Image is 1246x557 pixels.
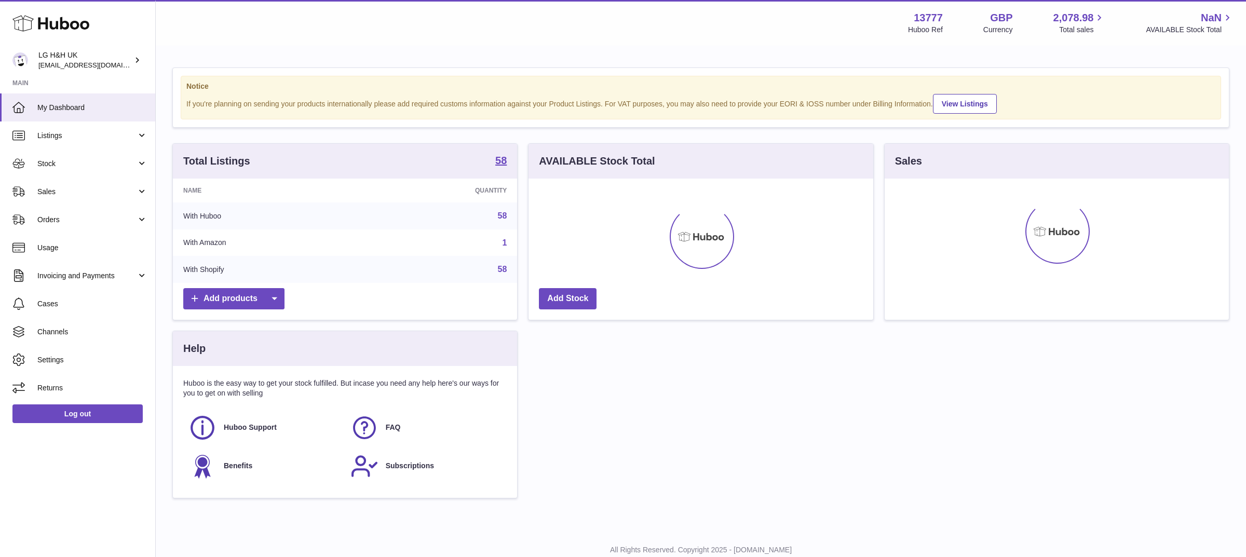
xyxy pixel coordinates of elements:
[224,423,277,432] span: Huboo Support
[37,103,147,113] span: My Dashboard
[498,265,507,274] a: 58
[37,299,147,309] span: Cases
[12,404,143,423] a: Log out
[37,159,137,169] span: Stock
[386,423,401,432] span: FAQ
[183,154,250,168] h3: Total Listings
[183,288,285,309] a: Add products
[386,461,434,471] span: Subscriptions
[12,52,28,68] img: veechen@lghnh.co.uk
[173,256,361,283] td: With Shopify
[895,154,922,168] h3: Sales
[1053,11,1106,35] a: 2,078.98 Total sales
[173,202,361,229] td: With Huboo
[1053,11,1094,25] span: 2,078.98
[188,452,340,480] a: Benefits
[224,461,252,471] span: Benefits
[37,131,137,141] span: Listings
[37,187,137,197] span: Sales
[164,545,1238,555] p: All Rights Reserved. Copyright 2025 - [DOMAIN_NAME]
[183,378,507,398] p: Huboo is the easy way to get your stock fulfilled. But incase you need any help here's our ways f...
[495,155,507,168] a: 58
[1146,11,1234,35] a: NaN AVAILABLE Stock Total
[539,154,655,168] h3: AVAILABLE Stock Total
[186,92,1215,114] div: If you're planning on sending your products internationally please add required customs informati...
[983,25,1013,35] div: Currency
[37,271,137,281] span: Invoicing and Payments
[350,414,502,442] a: FAQ
[933,94,997,114] a: View Listings
[183,342,206,356] h3: Help
[37,355,147,365] span: Settings
[539,288,597,309] a: Add Stock
[37,383,147,393] span: Returns
[1146,25,1234,35] span: AVAILABLE Stock Total
[914,11,943,25] strong: 13777
[173,229,361,256] td: With Amazon
[498,211,507,220] a: 58
[990,11,1012,25] strong: GBP
[1059,25,1105,35] span: Total sales
[38,61,153,69] span: [EMAIL_ADDRESS][DOMAIN_NAME]
[502,238,507,247] a: 1
[350,452,502,480] a: Subscriptions
[908,25,943,35] div: Huboo Ref
[188,414,340,442] a: Huboo Support
[38,50,132,70] div: LG H&H UK
[186,81,1215,91] strong: Notice
[1201,11,1222,25] span: NaN
[37,327,147,337] span: Channels
[37,215,137,225] span: Orders
[361,179,517,202] th: Quantity
[37,243,147,253] span: Usage
[495,155,507,166] strong: 58
[173,179,361,202] th: Name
